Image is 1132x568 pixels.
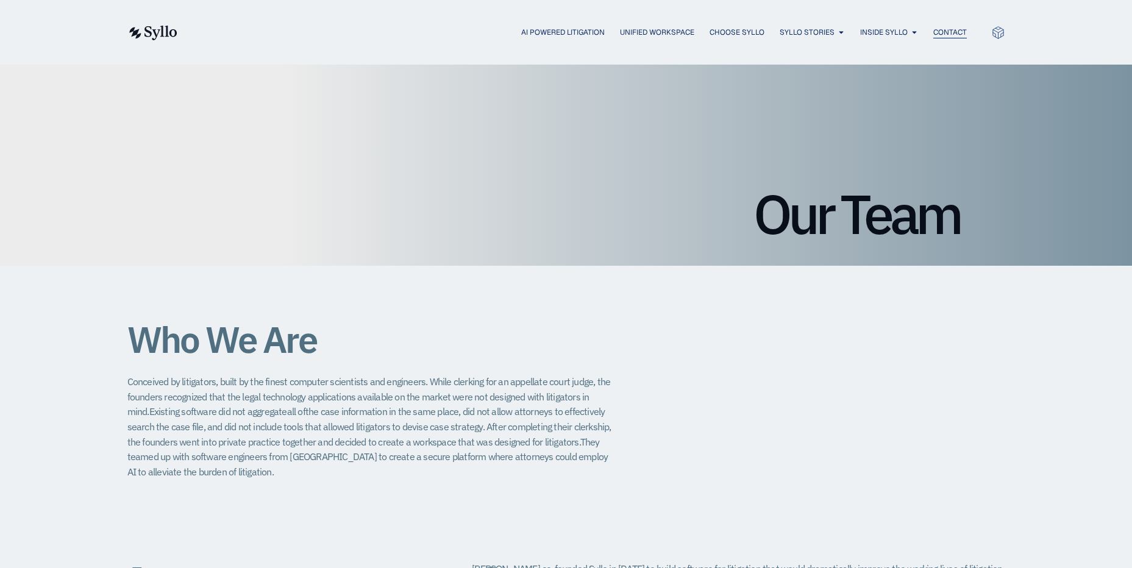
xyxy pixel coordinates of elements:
[521,27,605,38] a: AI Powered Litigation
[127,375,611,417] span: Conceived by litigators, built by the finest computer scientists and engineers. While clerking fo...
[127,436,608,478] span: They teamed up with software engineers from [GEOGRAPHIC_DATA] to create a secure platform where a...
[933,27,967,38] a: Contact
[149,405,287,417] span: Existing software did not aggregate
[710,27,764,38] a: Choose Syllo
[287,405,305,417] span: all of
[127,319,615,360] h1: Who We Are
[620,27,694,38] a: Unified Workspace
[173,186,959,241] h1: Our Team
[860,27,908,38] a: Inside Syllo
[127,26,177,40] img: syllo
[202,27,967,38] nav: Menu
[127,405,605,433] span: the case information in the same place, did not allow attorneys to effectively search the case fi...
[202,27,967,38] div: Menu Toggle
[780,27,835,38] a: Syllo Stories
[127,421,611,448] span: After completing their clerkship, the founders went into private practice together and decided to...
